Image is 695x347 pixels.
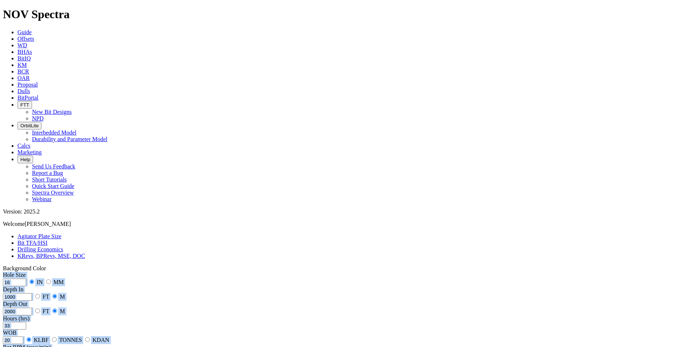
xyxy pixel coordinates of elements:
[3,208,692,215] div: Version: 2025.2
[32,109,72,115] a: New Bit Designs
[17,55,31,61] a: BitIQ
[3,301,27,307] label: Depth Out
[53,279,64,285] label: MM
[17,149,42,155] a: Marketing
[37,279,43,285] label: IN
[17,81,38,88] a: Proposal
[32,190,74,196] a: Spectra Overview
[3,286,23,292] label: Depth In
[20,157,30,162] span: Help
[17,156,33,163] button: Help
[17,246,63,252] a: Drilling Economics
[3,221,692,227] p: Welcome
[17,122,41,129] button: OrbitLite
[25,221,71,227] span: [PERSON_NAME]
[32,170,63,176] a: Report a Bug
[17,68,29,75] a: BCR
[17,88,30,94] a: Dulls
[32,196,52,202] a: Webinar
[20,123,39,128] span: OrbitLite
[3,330,16,336] label: WOB
[17,95,39,101] a: BitPortal
[17,75,30,81] a: OAR
[60,294,65,300] label: M
[32,183,74,189] a: Quick Start Guide
[34,337,49,343] label: KLBF
[17,233,61,239] a: Agitator Plate Size
[32,136,108,142] a: Durability and Parameter Model
[17,42,27,48] a: WD
[3,8,692,21] h1: NOV Spectra
[17,29,32,35] a: Guide
[17,143,31,149] a: Calcs
[43,308,49,314] label: FT
[20,102,29,108] span: FTT
[3,265,46,271] a: Toggle Light/Dark Background Color
[32,129,76,136] a: Interbedded Model
[17,62,27,68] a: KM
[17,36,34,42] a: Offsets
[59,337,82,343] label: TONNES
[43,294,49,300] label: FT
[3,272,26,278] label: Hole Size
[17,101,32,109] button: FTT
[32,163,75,169] a: Send Us Feedback
[60,308,65,314] label: M
[32,115,44,121] a: NPD
[17,49,32,55] a: BHAs
[92,337,109,343] label: KDAN
[17,240,48,246] a: Bit TFA/HSI
[17,253,85,259] a: KRevs, BPRevs, MSE, DOC
[3,315,29,322] label: Hours (hrs)
[32,176,67,183] a: Short Tutorials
